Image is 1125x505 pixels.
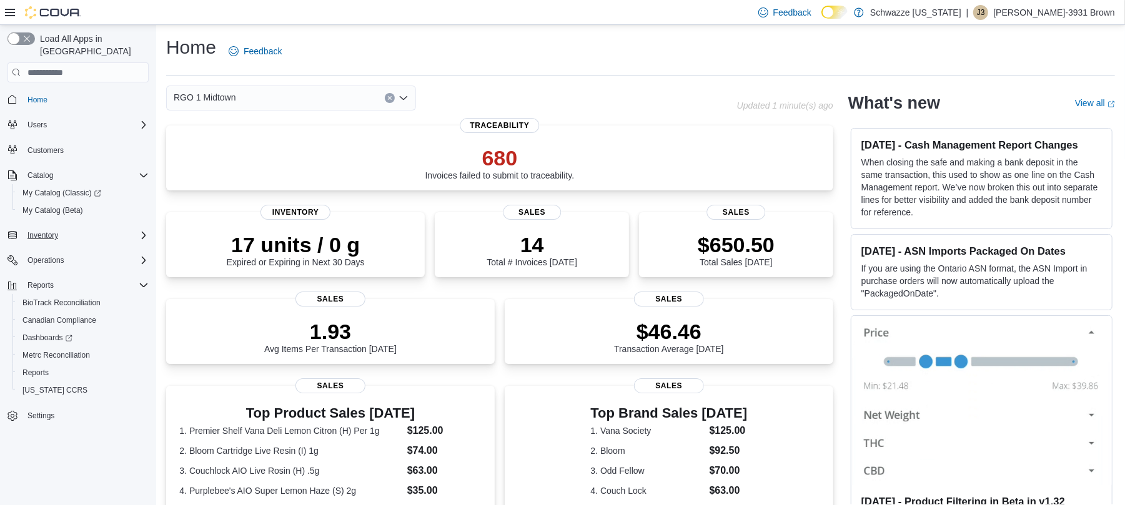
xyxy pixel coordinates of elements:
[22,350,90,360] span: Metrc Reconciliation
[17,203,88,218] a: My Catalog (Beta)
[35,32,149,57] span: Load All Apps in [GEOGRAPHIC_DATA]
[17,295,106,310] a: BioTrack Reconciliation
[861,156,1102,218] p: When closing the safe and making a bank deposit in the same transaction, this used to show as one...
[2,116,154,134] button: Users
[2,90,154,108] button: Home
[27,255,64,265] span: Operations
[17,365,149,380] span: Reports
[710,443,748,458] dd: $92.50
[22,117,149,132] span: Users
[22,278,149,293] span: Reports
[27,120,47,130] span: Users
[821,6,848,19] input: Dark Mode
[7,85,149,457] nav: Complex example
[399,93,409,103] button: Open list of options
[17,348,149,363] span: Metrc Reconciliation
[17,330,77,345] a: Dashboards
[2,141,154,159] button: Customers
[773,6,811,19] span: Feedback
[25,6,81,19] img: Cova
[295,378,365,393] span: Sales
[1108,101,1115,108] svg: External link
[17,313,149,328] span: Canadian Compliance
[737,101,833,110] p: Updated 1 minute(s) ago
[503,205,561,220] span: Sales
[22,253,149,268] span: Operations
[591,406,748,421] h3: Top Brand Sales [DATE]
[27,170,53,180] span: Catalog
[22,92,52,107] a: Home
[707,205,765,220] span: Sales
[698,232,775,267] div: Total Sales [DATE]
[973,5,988,20] div: Javon-3931 Brown
[710,483,748,498] dd: $63.00
[12,294,154,311] button: BioTrack Reconciliation
[22,205,83,215] span: My Catalog (Beta)
[22,143,69,158] a: Customers
[22,408,149,423] span: Settings
[634,292,704,306] span: Sales
[870,5,961,20] p: Schwazze [US_STATE]
[17,348,95,363] a: Metrc Reconciliation
[425,145,575,170] p: 680
[425,145,575,180] div: Invoices failed to submit to traceability.
[22,117,52,132] button: Users
[27,280,54,290] span: Reports
[166,35,216,60] h1: Home
[1075,98,1115,108] a: View allExternal link
[17,365,54,380] a: Reports
[22,91,149,107] span: Home
[2,277,154,294] button: Reports
[2,406,154,424] button: Settings
[244,45,282,57] span: Feedback
[264,319,397,344] p: 1.93
[22,298,101,308] span: BioTrack Reconciliation
[12,202,154,219] button: My Catalog (Beta)
[17,295,149,310] span: BioTrack Reconciliation
[2,227,154,244] button: Inventory
[179,484,402,497] dt: 4. Purplebee's AIO Super Lemon Haze (S) 2g
[407,483,482,498] dd: $35.00
[977,5,985,20] span: J3
[12,311,154,329] button: Canadian Compliance
[179,464,402,477] dt: 3. Couchlock AIO Live Rosin (H) .5g
[22,408,59,423] a: Settings
[17,313,101,328] a: Canadian Compliance
[710,423,748,438] dd: $125.00
[848,93,940,113] h2: What's new
[179,444,402,457] dt: 2. Bloom Cartridge Live Resin (I) 1g
[634,378,704,393] span: Sales
[591,424,705,437] dt: 1. Vana Society
[22,168,149,183] span: Catalog
[22,368,49,378] span: Reports
[27,230,58,240] span: Inventory
[179,424,402,437] dt: 1. Premier Shelf Vana Deli Lemon Citron (H) Per 1g
[710,463,748,478] dd: $70.00
[2,252,154,269] button: Operations
[295,292,365,306] span: Sales
[27,95,47,105] span: Home
[22,142,149,158] span: Customers
[22,228,63,243] button: Inventory
[614,319,724,344] p: $46.46
[407,423,482,438] dd: $125.00
[227,232,365,257] p: 17 units / 0 g
[22,278,59,293] button: Reports
[614,319,724,354] div: Transaction Average [DATE]
[224,39,287,64] a: Feedback
[17,383,149,398] span: Washington CCRS
[27,411,54,421] span: Settings
[22,168,58,183] button: Catalog
[260,205,330,220] span: Inventory
[17,383,92,398] a: [US_STATE] CCRS
[17,330,149,345] span: Dashboards
[407,463,482,478] dd: $63.00
[12,346,154,364] button: Metrc Reconciliation
[861,245,1102,257] h3: [DATE] - ASN Imports Packaged On Dates
[174,90,236,105] span: RGO 1 Midtown
[591,464,705,477] dt: 3. Odd Fellow
[966,5,969,20] p: |
[27,145,64,155] span: Customers
[179,406,481,421] h3: Top Product Sales [DATE]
